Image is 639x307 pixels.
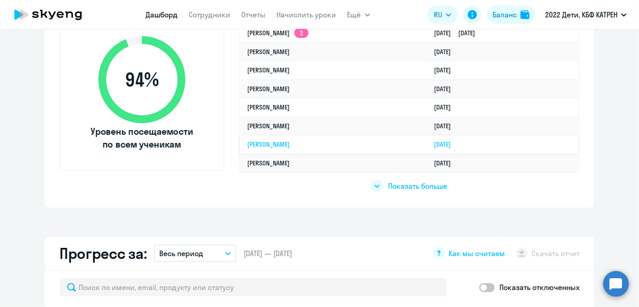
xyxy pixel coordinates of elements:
div: Баланс [493,9,517,20]
button: Весь период [154,245,236,262]
a: [PERSON_NAME] [247,48,290,56]
a: Начислить уроки [277,10,336,19]
a: [PERSON_NAME]2 [247,29,309,37]
button: RU [428,5,458,24]
a: [DATE] [434,159,458,167]
a: [DATE] [434,122,458,130]
input: Поиск по имени, email, продукту или статусу [60,278,447,296]
a: [DATE] [434,103,458,111]
span: 94 % [89,69,195,91]
h2: Прогресс за: [60,244,146,263]
button: Балансbalance [487,5,535,24]
a: Сотрудники [189,10,231,19]
a: [DATE][DATE] [434,29,482,37]
a: [PERSON_NAME] [247,140,290,148]
span: Как мы считаем [449,248,505,258]
a: [PERSON_NAME] [247,103,290,111]
a: Дашборд [146,10,178,19]
p: 2022 Дети, КБФ КАТРЕН [545,9,617,20]
span: Уровень посещаемости по всем ученикам [89,125,195,151]
button: 2022 Дети, КБФ КАТРЕН [541,4,631,26]
a: Отчеты [242,10,266,19]
app-skyeng-badge: 2 [294,28,309,38]
a: [PERSON_NAME] [247,159,290,167]
a: [DATE] [434,140,458,148]
span: Ещё [347,9,361,20]
a: [PERSON_NAME] [247,85,290,93]
p: Показать отключенных [499,282,579,293]
button: Ещё [347,5,370,24]
img: balance [520,10,530,19]
span: Показать больше [389,181,448,191]
a: [DATE] [434,85,458,93]
span: RU [434,9,442,20]
a: [DATE] [434,48,458,56]
p: Весь период [159,248,203,259]
a: [DATE] [434,66,458,74]
span: [DATE] — [DATE] [244,248,292,258]
a: [PERSON_NAME] [247,122,290,130]
a: [PERSON_NAME] [247,66,290,74]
